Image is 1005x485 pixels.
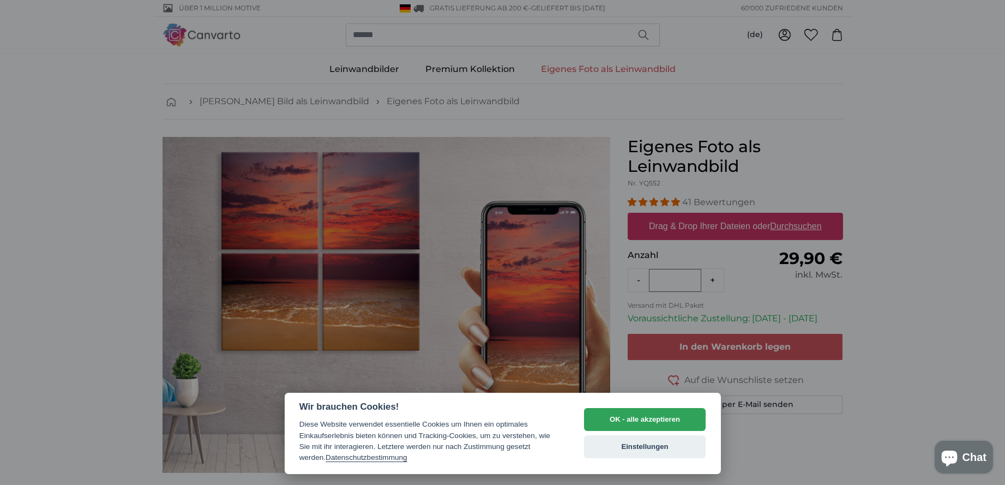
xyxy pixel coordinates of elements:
inbox-online-store-chat: Onlineshop-Chat von Shopify [931,441,996,476]
a: Datenschutzbestimmung [326,453,407,462]
button: OK - alle akzeptieren [584,408,706,431]
h2: Wir brauchen Cookies! [299,402,563,412]
div: Diese Website verwendet essentielle Cookies um Ihnen ein optimales Einkaufserlebnis bieten können... [299,419,563,464]
button: Einstellungen [584,435,706,458]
